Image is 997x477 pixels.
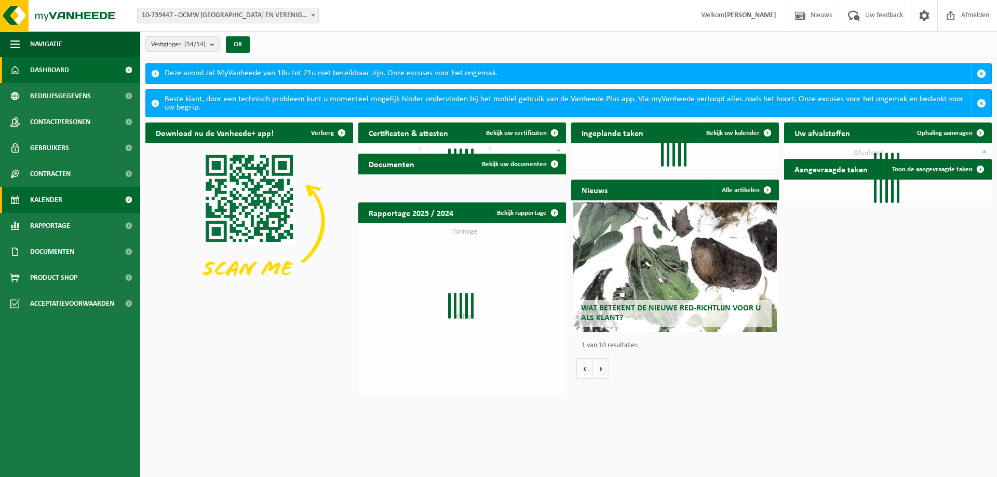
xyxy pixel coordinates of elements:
span: Documenten [30,239,74,265]
a: Bekijk uw certificaten [478,122,565,143]
span: Product Shop [30,265,77,291]
span: Verberg [311,130,334,137]
span: Vestigingen [151,37,206,52]
a: Bekijk rapportage [489,202,565,223]
span: Contracten [30,161,71,187]
a: Toon de aangevraagde taken [884,159,991,180]
a: Wat betekent de nieuwe RED-richtlijn voor u als klant? [573,202,777,332]
span: Rapportage [30,213,70,239]
span: Bekijk uw documenten [482,161,547,168]
img: Download de VHEPlus App [145,143,353,299]
h2: Uw afvalstoffen [784,122,860,143]
span: Bekijk uw certificaten [486,130,547,137]
h2: Rapportage 2025 / 2024 [358,202,464,223]
span: 10-739447 - OCMW BRUGGE EN VERENIGINGEN - BRUGGE [138,8,318,23]
a: Alle artikelen [713,180,778,200]
span: Bedrijfsgegevens [30,83,91,109]
span: Toon de aangevraagde taken [892,166,973,173]
strong: [PERSON_NAME] [724,11,776,19]
a: Ophaling aanvragen [909,122,991,143]
button: Verberg [303,122,352,143]
button: Volgende [593,358,609,379]
button: OK [226,36,250,53]
span: Ophaling aanvragen [917,130,973,137]
button: Vorige [576,358,593,379]
span: Gebruikers [30,135,69,161]
span: Kalender [30,187,62,213]
span: Navigatie [30,31,62,57]
h2: Nieuws [571,180,618,200]
button: Vestigingen(54/54) [145,36,220,52]
h2: Documenten [358,154,425,174]
h2: Certificaten & attesten [358,122,459,143]
div: Deze avond zal MyVanheede van 18u tot 21u niet bereikbaar zijn. Onze excuses voor het ongemak. [165,64,971,84]
span: Dashboard [30,57,69,83]
span: Contactpersonen [30,109,90,135]
h2: Download nu de Vanheede+ app! [145,122,284,143]
span: 10-739447 - OCMW BRUGGE EN VERENIGINGEN - BRUGGE [137,8,319,23]
a: Bekijk uw kalender [698,122,778,143]
span: Wat betekent de nieuwe RED-richtlijn voor u als klant? [581,304,761,322]
p: 1 van 10 resultaten [582,342,774,349]
h2: Ingeplande taken [571,122,654,143]
h2: Aangevraagde taken [784,159,878,179]
span: Bekijk uw kalender [706,130,760,137]
count: (54/54) [184,41,206,48]
a: Bekijk uw documenten [474,154,565,174]
div: Beste klant, door een technisch probleem kunt u momenteel mogelijk hinder ondervinden bij het mob... [165,90,971,117]
span: Acceptatievoorwaarden [30,291,114,317]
